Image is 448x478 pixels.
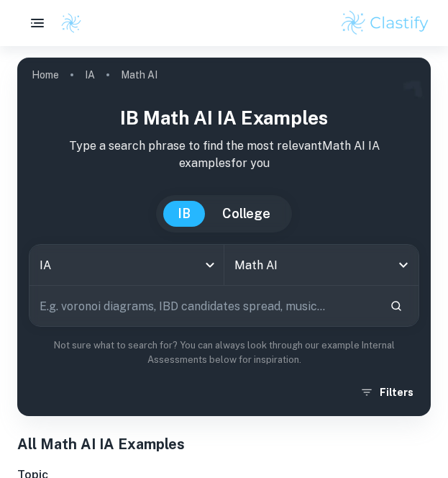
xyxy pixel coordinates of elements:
button: IB [163,201,205,227]
h1: All Math AI IA Examples [17,433,431,455]
p: Type a search phrase to find the most relevant Math AI IA examples for you [29,137,419,172]
input: E.g. voronoi diagrams, IBD candidates spread, music... [29,286,378,326]
p: Math AI [121,67,157,83]
img: Clastify logo [339,9,431,37]
a: Home [32,65,59,85]
button: Open [393,255,413,275]
img: Clastify logo [60,12,82,34]
button: Search [384,294,408,318]
div: IA [29,245,224,285]
img: profile cover [17,58,431,416]
button: College [208,201,285,227]
p: Not sure what to search for? You can always look through our example Internal Assessments below f... [29,338,419,368]
button: Filters [357,379,419,405]
a: IA [85,65,95,85]
a: Clastify logo [52,12,82,34]
h1: IB Math AI IA examples [29,104,419,132]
